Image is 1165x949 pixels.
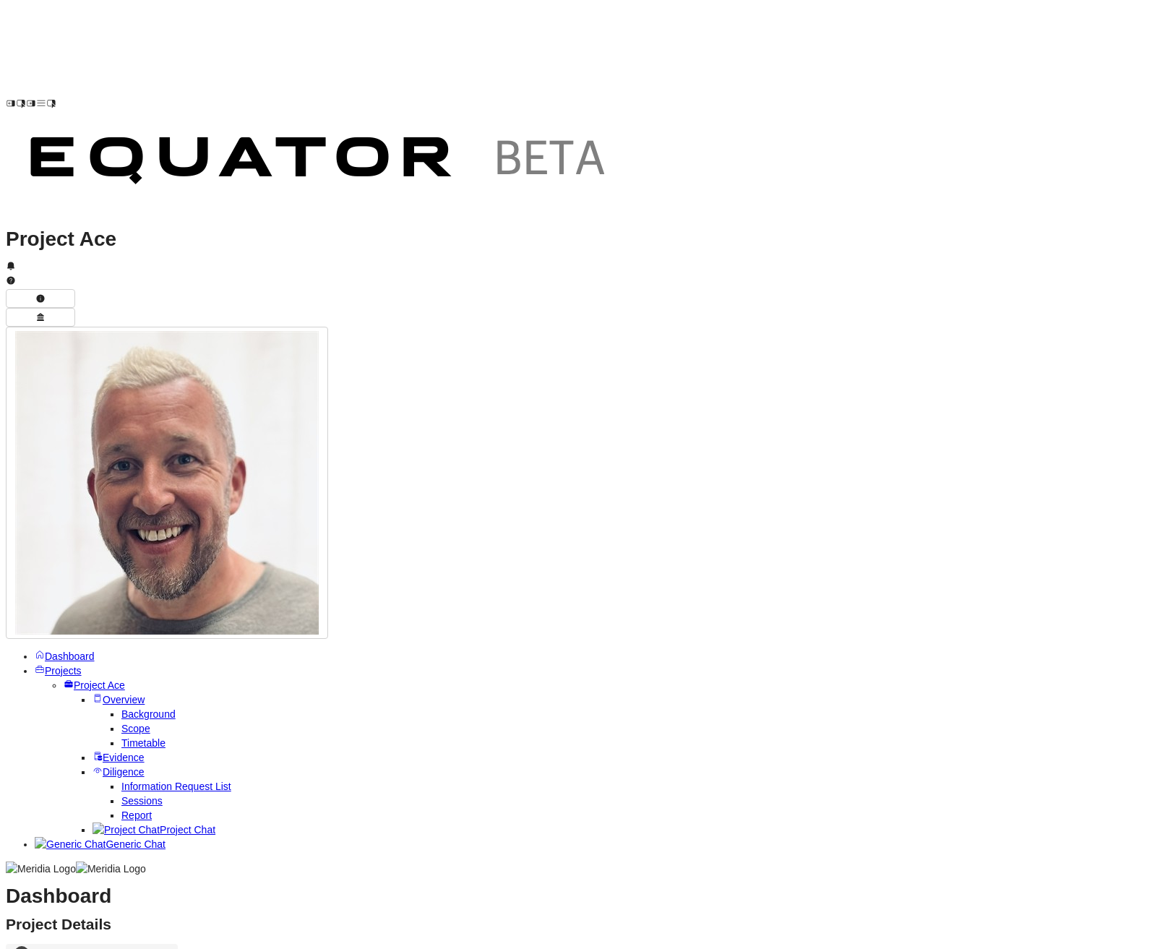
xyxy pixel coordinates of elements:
img: Meridia Logo [6,862,76,876]
a: Report [121,810,152,821]
a: Evidence [93,752,145,763]
a: Generic ChatGeneric Chat [35,838,165,850]
span: Project Ace [74,679,125,691]
a: Projects [35,665,82,677]
a: Project Ace [64,679,125,691]
a: Scope [121,723,150,734]
img: Generic Chat [35,837,106,851]
span: Overview [103,694,145,705]
span: Dashboard [45,650,95,662]
span: Evidence [103,752,145,763]
h1: Project Ace [6,232,1159,246]
span: Generic Chat [106,838,165,850]
img: Profile Icon [15,331,319,635]
img: Project Chat [93,823,160,837]
a: Information Request List [121,781,231,792]
span: Projects [45,665,82,677]
img: Customer Logo [6,112,635,215]
img: Meridia Logo [76,862,146,876]
span: Diligence [103,766,145,778]
a: Sessions [121,795,163,807]
a: Timetable [121,737,165,749]
a: Project ChatProject Chat [93,824,215,836]
a: Overview [93,694,145,705]
a: Background [121,708,176,720]
h2: Project Details [6,917,1159,932]
h1: Dashboard [6,889,1159,903]
a: Diligence [93,766,145,778]
img: Customer Logo [56,6,685,108]
span: Project Chat [160,824,215,836]
a: Dashboard [35,650,95,662]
